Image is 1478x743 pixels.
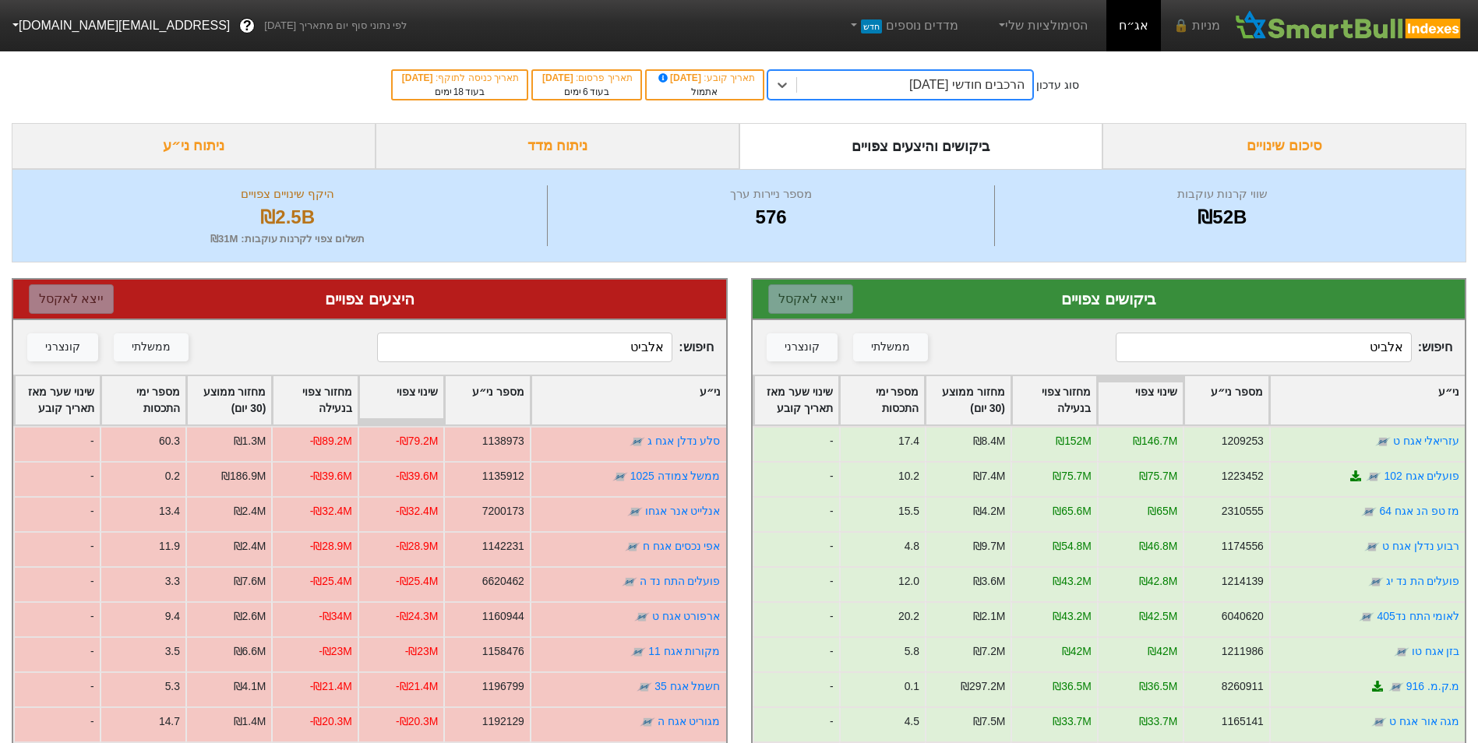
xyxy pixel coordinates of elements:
a: מקורות אגח 11 [648,645,720,657]
div: ₪6.6M [234,643,266,660]
div: ₪36.5M [1053,678,1092,695]
input: 450 רשומות... [377,333,672,362]
div: -₪34M [319,608,352,625]
div: - [753,636,838,671]
div: 4.5 [904,713,919,730]
div: -₪28.9M [310,538,352,555]
div: ₪52B [999,203,1446,231]
img: tase link [625,539,640,555]
div: -₪79.2M [396,433,438,449]
div: 1138973 [482,433,524,449]
div: ₪43.2M [1053,608,1092,625]
img: tase link [627,504,643,519]
div: ₪146.7M [1133,433,1177,449]
img: tase link [634,609,650,625]
div: ₪43.2M [1053,573,1092,590]
div: -₪25.4M [396,573,438,590]
span: [DATE] [402,72,436,83]
a: הסימולציות שלי [989,10,1094,41]
div: - [13,636,99,671]
a: פועלים אגח 102 [1384,470,1459,482]
div: -₪20.3M [396,713,438,730]
div: ₪75.7M [1053,468,1092,484]
img: tase link [1366,469,1381,484]
div: ₪33.7M [1053,713,1092,730]
div: ₪75.7M [1138,468,1177,484]
div: 1196799 [482,678,524,695]
div: קונצרני [785,339,820,356]
img: tase link [622,574,637,590]
input: 126 רשומות... [1116,333,1411,362]
div: -₪89.2M [310,433,352,449]
div: Toggle SortBy [926,376,1010,424]
div: 13.4 [159,503,180,519]
div: 3.3 [165,573,180,590]
div: בעוד ימים [400,85,519,99]
div: -₪21.4M [396,678,438,695]
div: ₪8.4M [972,433,1005,449]
div: Toggle SortBy [1184,376,1268,424]
img: tase link [1359,609,1374,625]
button: קונצרני [27,333,98,361]
button: ממשלתי [114,333,189,361]
div: Toggle SortBy [840,376,924,424]
img: tase link [1361,504,1377,519]
img: tase link [637,679,652,695]
div: - [753,706,838,741]
span: 6 [583,86,588,97]
div: -₪39.6M [310,468,352,484]
div: 1142231 [482,538,524,555]
div: ₪2.5B [32,203,543,231]
div: קונצרני [45,339,80,356]
div: - [753,426,838,461]
div: ₪7.4M [972,468,1005,484]
img: tase link [1393,644,1409,660]
div: Toggle SortBy [754,376,838,424]
span: 18 [453,86,464,97]
a: לאומי התח נד405 [1377,610,1459,622]
div: ביקושים והיצעים צפויים [739,123,1103,169]
div: היצעים צפויים [29,287,711,311]
div: ₪33.7M [1138,713,1177,730]
span: חדש [861,19,882,33]
div: 5.8 [904,643,919,660]
div: - [13,531,99,566]
img: tase link [1367,574,1383,590]
div: -₪21.4M [310,678,352,695]
img: tase link [1370,714,1386,730]
div: -₪28.9M [396,538,438,555]
div: ₪186.9M [221,468,266,484]
div: - [13,461,99,496]
div: 1192129 [482,713,524,730]
div: 1209253 [1221,433,1263,449]
div: 1211986 [1221,643,1263,660]
div: 10.2 [898,468,919,484]
div: - [13,671,99,706]
img: SmartBull [1233,10,1466,41]
div: -₪20.3M [310,713,352,730]
span: ? [243,16,252,37]
span: [DATE] [542,72,576,83]
div: 1135912 [482,468,524,484]
div: 8260911 [1221,678,1263,695]
div: ₪4.1M [234,678,266,695]
div: ₪7.2M [972,643,1005,660]
div: ממשלתי [871,339,910,356]
div: -₪32.4M [396,503,438,519]
div: - [13,426,99,461]
div: ניתוח מדד [376,123,739,169]
div: Toggle SortBy [1012,376,1096,424]
div: ביקושים צפויים [768,287,1450,311]
a: מגה אור אגח ט [1388,715,1459,727]
div: היקף שינויים צפויים [32,185,543,203]
a: פועלים התח נד ה [640,575,721,587]
div: - [13,566,99,601]
div: 1160944 [482,608,524,625]
div: ₪7.6M [234,573,266,590]
div: ₪9.7M [972,538,1005,555]
div: Toggle SortBy [1098,376,1182,424]
a: מ.ק.מ. 916 [1406,680,1459,692]
div: Toggle SortBy [101,376,185,424]
div: בעוד ימים [541,85,633,99]
div: 60.3 [159,433,180,449]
